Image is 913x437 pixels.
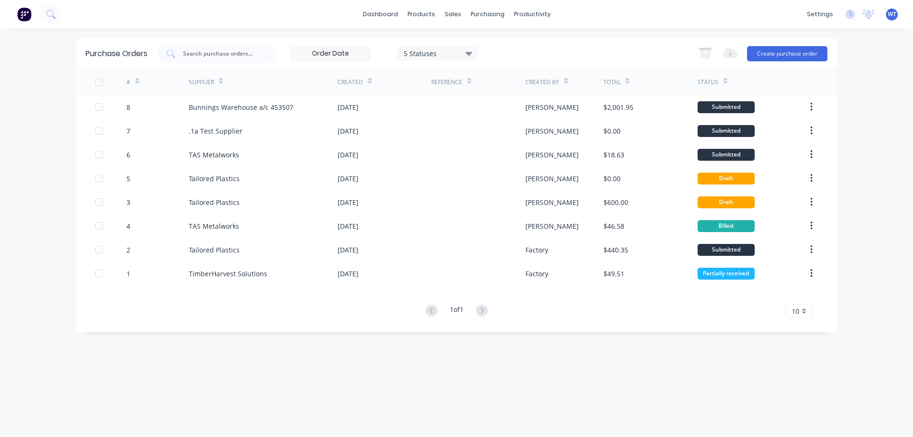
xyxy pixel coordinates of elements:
[338,126,359,136] div: [DATE]
[189,174,240,184] div: Tailored Plastics
[698,196,755,208] div: Draft
[698,173,755,185] div: Draft
[525,78,559,87] div: Created By
[86,48,147,59] div: Purchase Orders
[291,47,370,61] input: Order Date
[698,125,755,137] div: Submitted
[603,126,621,136] div: $0.00
[189,78,214,87] div: Supplier
[525,150,579,160] div: [PERSON_NAME]
[182,49,261,58] input: Search purchase orders...
[126,269,130,279] div: 1
[525,197,579,207] div: [PERSON_NAME]
[698,220,755,232] div: Billed
[525,269,548,279] div: Factory
[525,174,579,184] div: [PERSON_NAME]
[603,269,624,279] div: $49.51
[126,102,130,112] div: 8
[792,306,799,316] span: 10
[189,150,239,160] div: TAS Metalworks
[189,197,240,207] div: Tailored Plastics
[338,78,363,87] div: Created
[802,7,838,21] div: settings
[603,245,628,255] div: $440.35
[603,221,624,231] div: $46.58
[126,197,130,207] div: 3
[698,101,755,113] div: Submitted
[189,245,240,255] div: Tailored Plastics
[698,268,755,280] div: Partially received
[358,7,403,21] a: dashboard
[126,150,130,160] div: 6
[466,7,509,21] div: purchasing
[17,7,31,21] img: Factory
[126,126,130,136] div: 7
[403,7,440,21] div: products
[440,7,466,21] div: sales
[126,245,130,255] div: 2
[338,197,359,207] div: [DATE]
[338,102,359,112] div: [DATE]
[189,269,267,279] div: TimberHarvest Solutions
[888,10,896,19] span: WT
[698,78,719,87] div: Status
[747,46,827,61] button: Create purchase order
[189,102,293,112] div: Bunnings Warehouse a/c 453507
[698,149,755,161] div: Submitted
[603,78,621,87] div: Total
[509,7,555,21] div: productivity
[525,221,579,231] div: [PERSON_NAME]
[338,221,359,231] div: [DATE]
[603,150,624,160] div: $18.63
[338,269,359,279] div: [DATE]
[338,150,359,160] div: [DATE]
[189,221,239,231] div: TAS Metalworks
[525,102,579,112] div: [PERSON_NAME]
[404,48,472,58] div: 5 Statuses
[126,221,130,231] div: 4
[338,245,359,255] div: [DATE]
[338,174,359,184] div: [DATE]
[603,197,628,207] div: $600.00
[431,78,462,87] div: Reference
[698,244,755,256] div: Submitted
[603,174,621,184] div: $0.00
[450,304,464,318] div: 1 of 1
[126,174,130,184] div: 5
[525,126,579,136] div: [PERSON_NAME]
[189,126,243,136] div: .1a Test Supplier
[525,245,548,255] div: Factory
[126,78,130,87] div: #
[603,102,633,112] div: $2,001.95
